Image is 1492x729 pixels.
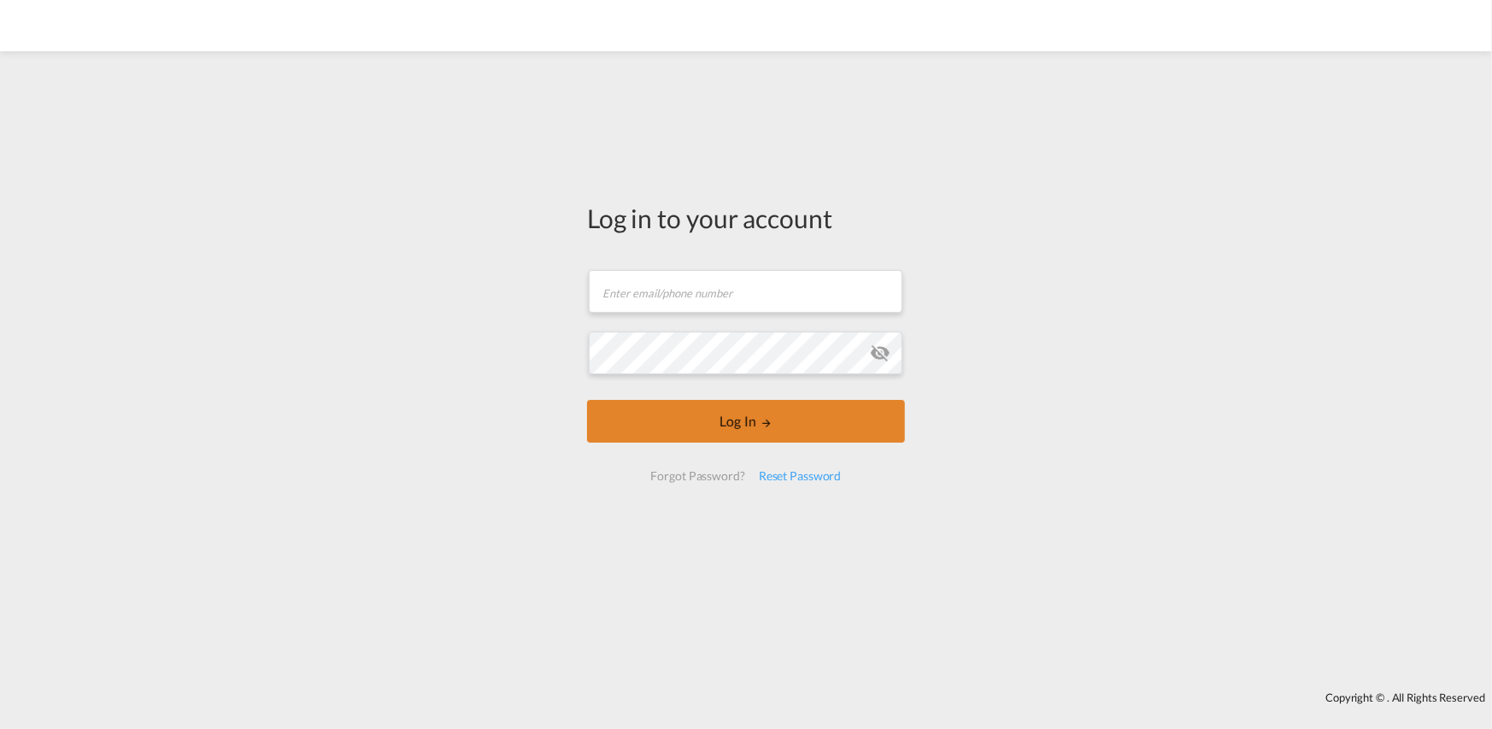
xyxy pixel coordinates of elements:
div: Forgot Password? [643,461,751,491]
div: Reset Password [752,461,849,491]
md-icon: icon-eye-off [870,343,890,363]
input: Enter email/phone number [589,270,902,313]
button: LOGIN [587,400,905,443]
div: Log in to your account [587,200,905,236]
